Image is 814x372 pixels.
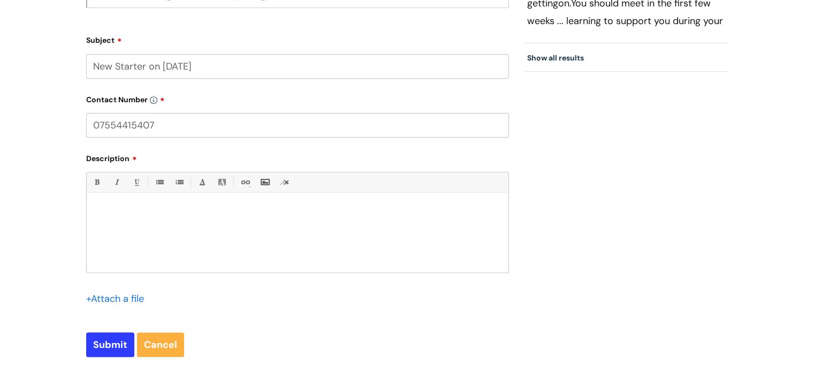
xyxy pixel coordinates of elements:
[86,32,509,45] label: Subject
[150,96,157,104] img: info-icon.svg
[86,150,509,163] label: Description
[90,176,103,189] a: Bold (Ctrl-B)
[86,290,150,307] div: Attach a file
[110,176,123,189] a: Italic (Ctrl-I)
[215,176,229,189] a: Back Color
[137,332,184,357] a: Cancel
[86,292,91,305] span: +
[172,176,186,189] a: 1. Ordered List (Ctrl-Shift-8)
[130,176,143,189] a: Underline(Ctrl-U)
[86,92,509,104] label: Contact Number
[527,53,584,63] a: Show all results
[258,176,271,189] a: Insert Image...
[278,176,291,189] a: Remove formatting (Ctrl-\)
[86,332,134,357] input: Submit
[195,176,209,189] a: Font Color
[238,176,252,189] a: Link
[153,176,166,189] a: • Unordered List (Ctrl-Shift-7)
